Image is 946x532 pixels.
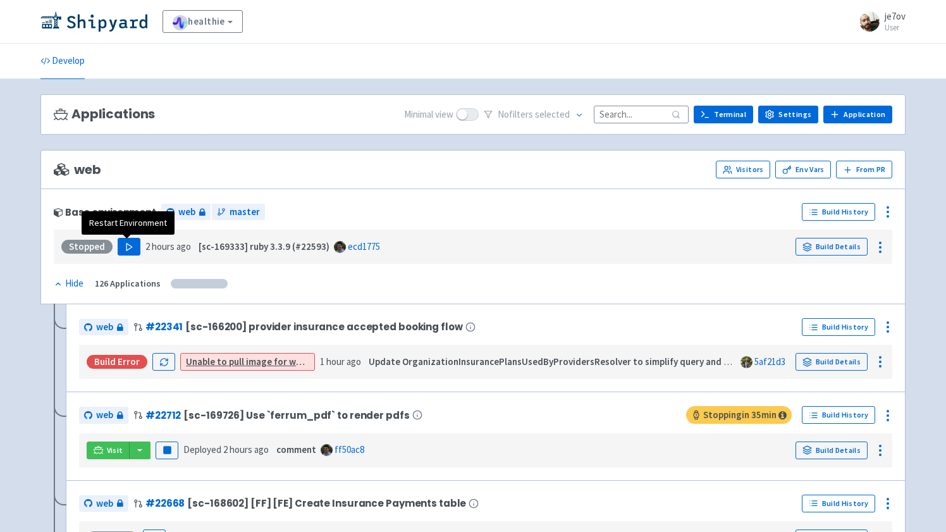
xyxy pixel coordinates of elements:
a: #22712 [145,409,181,422]
a: Build Details [795,238,868,256]
span: Minimal view [404,108,453,122]
a: web [79,319,128,336]
a: Settings [758,106,818,123]
span: Stopping in 35 min [686,406,792,424]
span: web [54,163,101,177]
a: 5af21d3 [754,356,785,368]
span: Deployed [183,443,269,455]
a: Terminal [694,106,753,123]
div: 126 Applications [95,276,161,291]
a: Unable to pull image for worker [186,356,319,368]
a: #22341 [145,320,183,333]
a: Visitors [716,161,770,178]
a: Env Vars [775,161,831,178]
a: Build Details [795,353,868,371]
span: [sc-166200] provider insurance accepted booking flow [185,321,462,332]
strong: comment [276,443,316,455]
div: Hide [54,276,83,291]
a: ecd1775 [348,240,380,252]
a: Visit [87,442,130,459]
a: ff50ac8 [335,443,364,455]
a: Build History [802,406,875,424]
div: Base environment [54,207,156,218]
button: Pause [156,442,178,459]
small: User [885,23,906,32]
a: web [161,204,211,221]
img: Shipyard logo [40,11,147,32]
span: selected [535,108,570,120]
button: From PR [836,161,892,178]
span: web [96,320,113,335]
a: Build History [802,318,875,336]
span: je7ov [885,10,906,22]
span: No filter s [498,108,570,122]
span: master [230,205,260,220]
a: Build History [802,203,875,221]
a: Develop [40,44,85,79]
span: [sc-168602] [FF] [FE] Create Insurance Payments table [187,498,466,509]
a: web [79,407,128,424]
span: web [96,497,113,511]
time: 2 hours ago [145,240,191,252]
a: #22668 [145,497,185,510]
span: web [96,408,113,423]
input: Search... [594,106,689,123]
time: 2 hours ago [223,443,269,455]
a: Build Details [795,442,868,459]
div: Stopped [61,240,113,254]
h3: Applications [54,107,155,121]
span: web [178,205,195,220]
a: healthie [163,10,243,33]
a: Build History [802,495,875,512]
a: je7ov User [852,11,906,32]
a: web [79,495,128,512]
strong: [sc-169333] ruby 3.3.9 (#22593) [199,240,329,252]
span: Visit [107,445,123,455]
button: Play [118,238,140,256]
a: Application [823,106,892,123]
a: master [212,204,265,221]
strong: Update OrganizationInsurancePlansUsedByProvidersResolver to simplify query and description [369,356,772,368]
span: [sc-169726] Use `ferrum_pdf` to render pdfs [183,410,409,421]
div: Build Error [87,355,147,369]
time: 1 hour ago [320,356,361,368]
button: Hide [54,276,85,291]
